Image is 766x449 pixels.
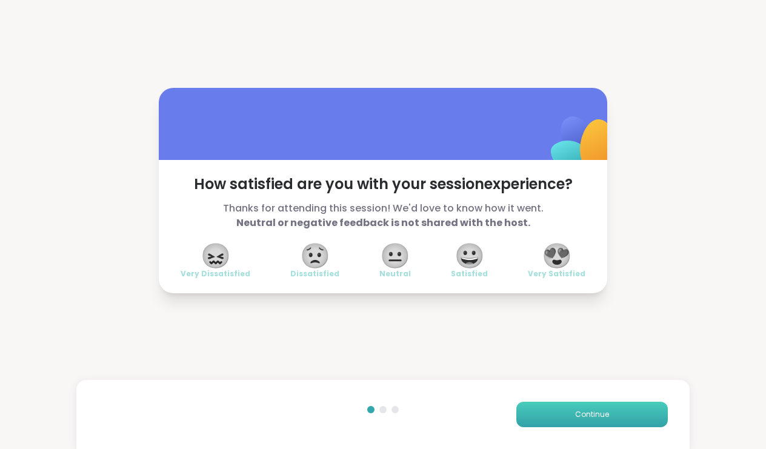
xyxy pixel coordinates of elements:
button: Continue [516,402,668,427]
span: Thanks for attending this session! We'd love to know how it went. [181,201,585,230]
span: Dissatisfied [290,269,339,279]
span: 😐 [380,245,410,267]
span: Very Dissatisfied [181,269,250,279]
span: 😍 [542,245,572,267]
b: Neutral or negative feedback is not shared with the host. [236,216,530,230]
span: 😖 [201,245,231,267]
span: 😟 [300,245,330,267]
span: 😀 [455,245,485,267]
span: How satisfied are you with your session experience? [181,175,585,194]
span: Satisfied [451,269,488,279]
span: Very Satisfied [528,269,585,279]
img: ShareWell Logomark [522,85,643,205]
span: Neutral [379,269,411,279]
span: Continue [575,409,609,420]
